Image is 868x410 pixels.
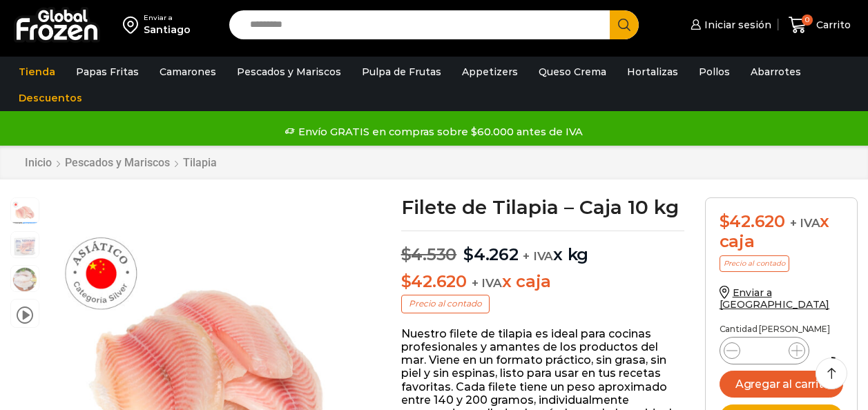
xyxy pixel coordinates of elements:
[455,59,525,85] a: Appetizers
[720,371,843,398] button: Agregar al carrito
[69,59,146,85] a: Papas Fritas
[463,244,474,264] span: $
[12,59,62,85] a: Tienda
[701,18,771,32] span: Iniciar sesión
[472,276,502,290] span: + IVA
[144,13,191,23] div: Enviar a
[11,198,39,226] span: filete-tilapa-140-200
[687,11,771,39] a: Iniciar sesión
[11,232,39,260] span: tilapia-4
[720,211,730,231] span: $
[401,271,412,291] span: $
[720,211,785,231] bdi: 42.620
[751,341,778,360] input: Product quantity
[785,9,854,41] a: 0 Carrito
[790,216,820,230] span: + IVA
[11,266,39,293] span: plato-tilapia
[144,23,191,37] div: Santiago
[802,14,813,26] span: 0
[523,249,553,263] span: + IVA
[720,286,830,311] a: Enviar a [GEOGRAPHIC_DATA]
[24,156,52,169] a: Inicio
[720,255,789,272] p: Precio al contado
[813,18,851,32] span: Carrito
[401,271,467,291] bdi: 42.620
[720,324,843,334] p: Cantidad [PERSON_NAME]
[401,231,684,265] p: x kg
[123,13,144,37] img: address-field-icon.svg
[401,295,490,313] p: Precio al contado
[463,244,519,264] bdi: 4.262
[610,10,639,39] button: Search button
[401,197,684,217] h1: Filete de Tilapia – Caja 10 kg
[720,212,843,252] div: x caja
[64,156,171,169] a: Pescados y Mariscos
[744,59,808,85] a: Abarrotes
[355,59,448,85] a: Pulpa de Frutas
[230,59,348,85] a: Pescados y Mariscos
[24,156,218,169] nav: Breadcrumb
[182,156,218,169] a: Tilapia
[12,85,89,111] a: Descuentos
[401,272,684,292] p: x caja
[620,59,685,85] a: Hortalizas
[401,244,412,264] span: $
[532,59,613,85] a: Queso Crema
[692,59,737,85] a: Pollos
[401,244,457,264] bdi: 4.530
[153,59,223,85] a: Camarones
